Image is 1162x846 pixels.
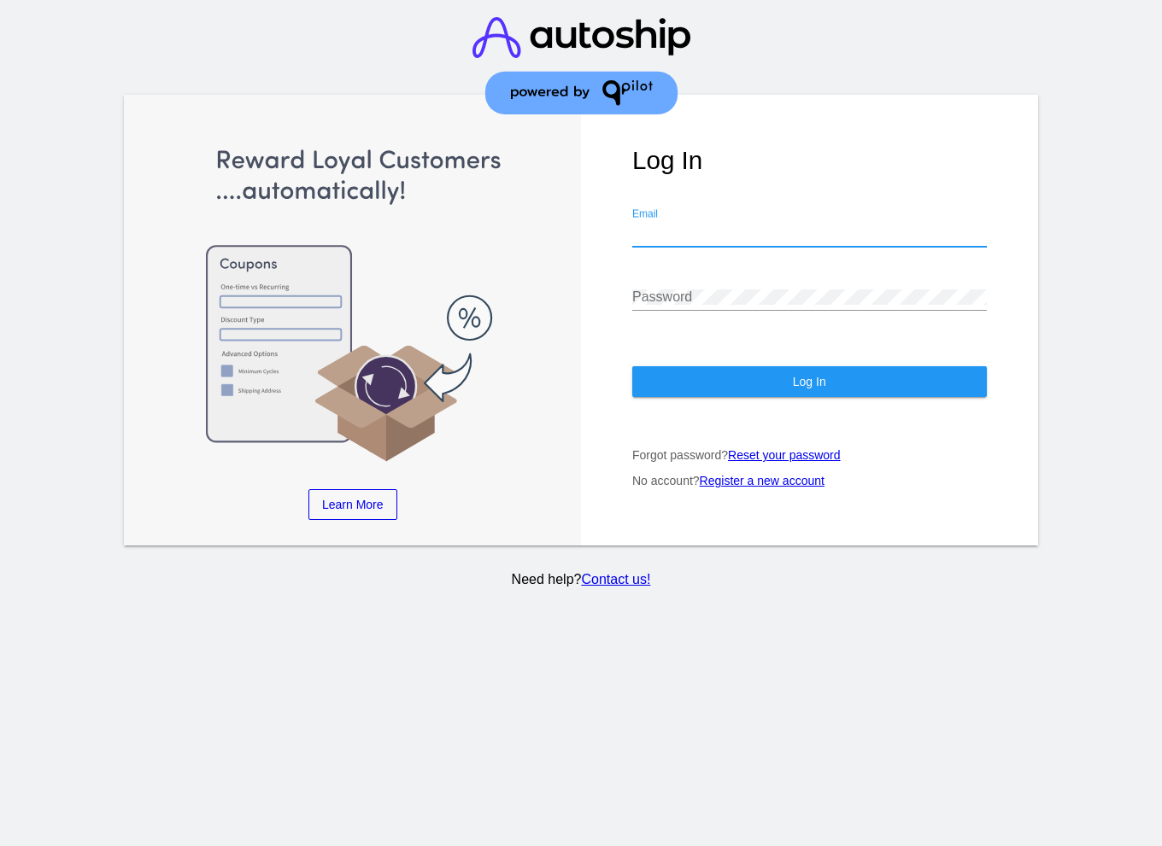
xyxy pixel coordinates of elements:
p: No account? [632,474,987,487]
input: Email [632,225,987,241]
span: Log In [793,375,826,388]
a: Reset your password [728,448,841,462]
a: Contact us! [581,572,650,586]
h1: Log In [632,146,987,175]
img: Apply Coupons Automatically to Scheduled Orders with QPilot [176,146,531,464]
a: Learn More [308,489,397,520]
p: Forgot password? [632,448,987,462]
p: Need help? [121,572,1041,587]
a: Register a new account [700,474,825,487]
span: Learn More [322,498,384,511]
button: Log In [632,366,987,397]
